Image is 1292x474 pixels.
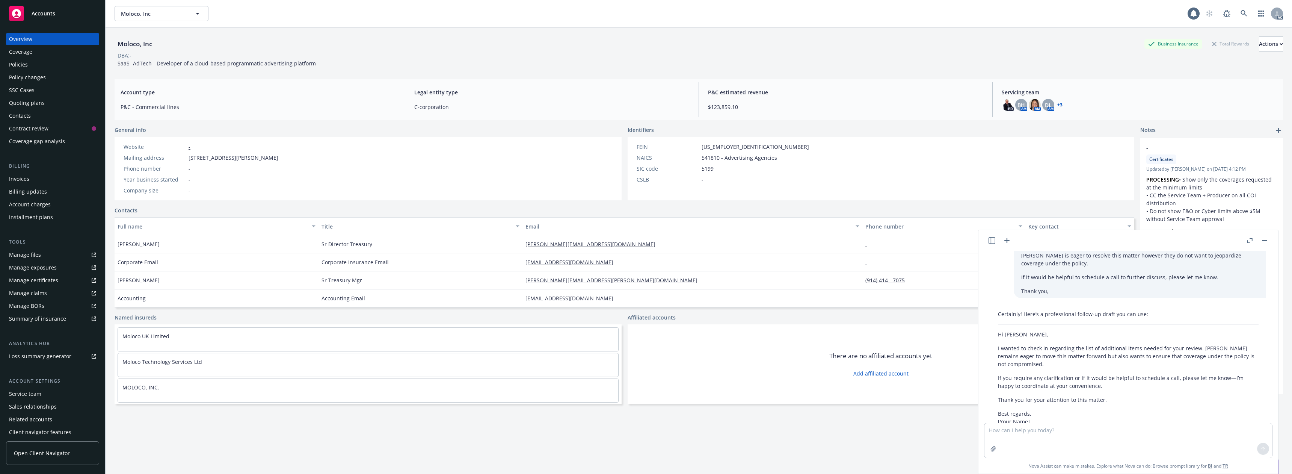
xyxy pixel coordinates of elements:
[115,217,318,235] button: Full name
[121,88,396,96] span: Account type
[6,426,99,438] a: Client navigator features
[118,51,131,59] div: DBA: -
[6,123,99,135] a: Contract review
[6,186,99,198] a: Billing updates
[9,135,65,147] div: Coverage gap analysis
[998,396,1259,404] p: Thank you for your attention to this matter.
[998,330,1259,338] p: Hi [PERSON_NAME],
[1025,217,1134,235] button: Key contact
[9,350,71,362] div: Loss summary generator
[1146,166,1277,173] span: Updated by [PERSON_NAME] on [DATE] 4:12 PM
[1254,6,1269,21] a: Switch app
[118,294,149,302] span: Accounting -
[6,84,99,96] a: SSC Cases
[9,46,32,58] div: Coverage
[1045,101,1052,109] span: DL
[522,217,862,235] button: Email
[122,384,159,391] a: MOLOCO, INC.
[14,449,70,457] span: Open Client Navigator
[6,33,99,45] a: Overview
[9,84,35,96] div: SSC Cases
[6,401,99,413] a: Sales relationships
[6,313,99,325] a: Summary of insurance
[32,11,55,17] span: Accounts
[1223,463,1228,469] a: TR
[1144,39,1202,48] div: Business Insurance
[9,401,57,413] div: Sales relationships
[189,143,190,150] a: -
[1021,287,1259,295] p: Thank you,
[702,154,777,162] span: 541810 - Advertising Agencies
[1259,36,1283,51] button: Actions
[6,3,99,24] a: Accounts
[1236,6,1251,21] a: Search
[321,294,365,302] span: Accounting Email
[637,176,699,183] div: CSLB
[6,300,99,312] a: Manage BORs
[1219,6,1234,21] a: Report a Bug
[6,198,99,210] a: Account charges
[6,162,99,170] div: Billing
[124,165,186,173] div: Phone number
[189,154,278,162] span: [STREET_ADDRESS][PERSON_NAME]
[1259,37,1283,51] div: Actions
[9,59,28,71] div: Policies
[6,287,99,299] a: Manage claims
[9,262,57,274] div: Manage exposures
[321,240,372,248] span: Sr Director Treasury
[6,413,99,426] a: Related accounts
[9,274,58,286] div: Manage certificates
[525,223,851,230] div: Email
[9,97,45,109] div: Quoting plans
[6,249,99,261] a: Manage files
[321,258,389,266] span: Corporate Insurance Email
[637,143,699,151] div: FEIN
[865,295,873,302] a: -
[321,223,511,230] div: Title
[1021,273,1259,281] p: If it would be helpful to schedule a call to further discuss, please let me know.
[414,103,690,111] span: C-corporation
[998,374,1259,390] p: If you require any clarification or if it would be helpful to schedule a call, please let me know...
[118,258,158,266] span: Corporate Email
[118,223,307,230] div: Full name
[865,241,873,248] a: -
[189,176,190,183] span: -
[1208,39,1253,48] div: Total Rewards
[1140,138,1283,249] div: -CertificatesUpdatedby [PERSON_NAME] on [DATE] 4:12 PMPROCESSING• Show only the coverages request...
[6,135,99,147] a: Coverage gap analysis
[865,259,873,266] a: -
[122,333,169,340] a: Moloco UK Limited
[115,206,137,214] a: Contacts
[1002,99,1014,111] img: photo
[1028,223,1123,230] div: Key contact
[115,39,155,49] div: Moloco, Inc
[9,211,53,223] div: Installment plans
[318,217,522,235] button: Title
[998,344,1259,368] p: I wanted to check in regarding the list of additional items needed for your review. [PERSON_NAME]...
[1021,244,1259,267] p: I wanted to follow up on the list of additional items that are needed for your review. [PERSON_NA...
[865,277,911,284] a: (914) 414 - 7075
[189,165,190,173] span: -
[124,154,186,162] div: Mailing address
[525,295,619,302] a: [EMAIL_ADDRESS][DOMAIN_NAME]
[122,358,202,365] a: Moloco Technology Services Ltd
[115,126,146,134] span: General info
[118,60,316,67] span: SaaS -AdTech - Developer of a cloud-based programmatic advertising platform
[189,186,190,194] span: -
[9,313,66,325] div: Summary of insurance
[321,276,362,284] span: Sr Treasury Mgr
[9,249,41,261] div: Manage files
[1146,176,1277,223] p: • Show only the coverages requested at the minimum limits • CC the Service Team + Producer on all...
[1146,176,1179,183] strong: PROCESSING
[9,71,46,83] div: Policy changes
[525,277,703,284] a: [PERSON_NAME][EMAIL_ADDRESS][PERSON_NAME][DOMAIN_NAME]
[9,388,41,400] div: Service team
[9,198,51,210] div: Account charges
[6,71,99,83] a: Policy changes
[628,126,654,134] span: Identifiers
[124,176,186,183] div: Year business started
[6,262,99,274] a: Manage exposures
[998,410,1259,426] p: Best regards, [Your Name]
[6,211,99,223] a: Installment plans
[525,241,661,248] a: [PERSON_NAME][EMAIL_ADDRESS][DOMAIN_NAME]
